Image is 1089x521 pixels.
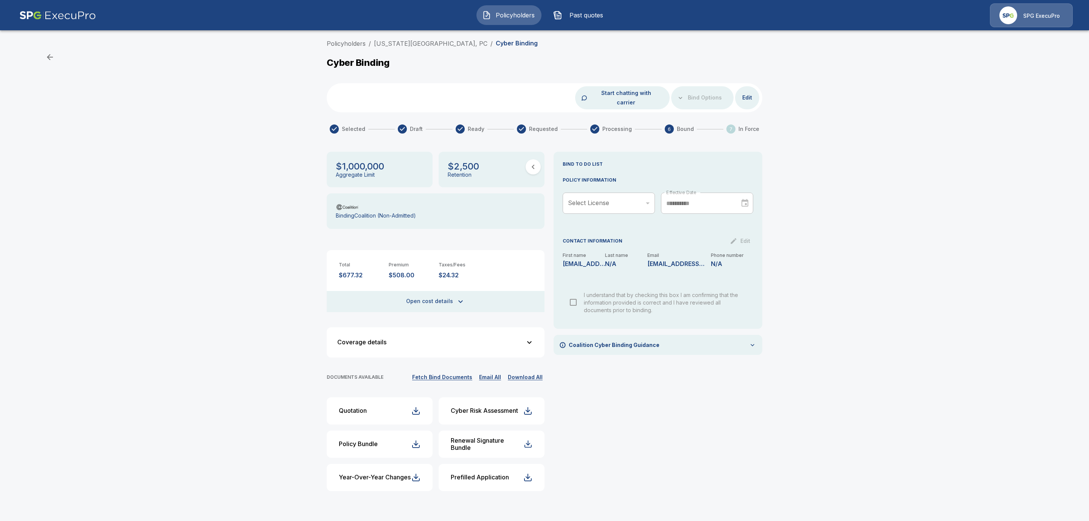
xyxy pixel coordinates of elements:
p: CONTACT INFORMATION [563,238,622,244]
p: Cyber Binding [327,57,390,68]
p: Binding Coalition (Non-Admitted) [336,213,416,219]
p: Last name [605,253,647,258]
p: Cyber Binding [496,40,538,47]
text: 7 [729,126,732,132]
a: [US_STATE][GEOGRAPHIC_DATA], PC [374,40,487,47]
span: Ready [468,125,484,133]
div: Prefilled Application [451,474,509,481]
div: Year-Over-Year Changes [339,474,411,481]
p: $1,000,000 [336,161,384,172]
button: Renewal Signature Bundle [439,431,544,458]
span: I understand that by checking this box I am confirming that the information provided is correct a... [584,292,738,313]
button: Prefilled Application [439,464,544,491]
button: Policy Bundle [327,431,433,458]
button: Open cost details [327,291,544,312]
p: palbergo@aol.com [647,261,704,267]
span: Requested [529,125,558,133]
p: N/A [605,261,647,267]
div: Quotation [339,407,367,414]
p: $2,500 [448,161,479,172]
button: Download All [506,373,544,382]
p: Total [339,262,383,268]
p: Retention [448,172,472,178]
div: Policy Bundle [339,440,378,448]
p: DOCUMENTS AVAILABLE [327,375,383,380]
button: Start chatting with carrier [589,86,664,109]
p: BIND TO DO LIST [563,161,753,168]
li: / [369,39,371,48]
img: Past quotes Icon [553,11,562,20]
button: Cyber Risk Assessment [439,397,544,425]
span: Selected [342,125,365,133]
img: Agency Icon [999,6,1017,24]
p: $24.32 [439,272,482,279]
img: Policyholders Icon [482,11,491,20]
button: Edit [735,91,759,105]
p: Taxes/Fees [439,262,482,268]
img: AA Logo [19,3,96,27]
p: First name [563,253,605,258]
nav: breadcrumb [327,39,538,48]
span: Policyholders [494,11,536,20]
button: Past quotes IconPast quotes [548,5,613,25]
span: Bound [677,125,694,133]
p: Aggregate Limit [336,172,375,178]
img: Carrier Logo [336,203,359,211]
label: Effective Date [666,189,696,196]
div: Coverage details [337,339,525,345]
p: Premium [389,262,433,268]
p: SPG ExecuPro [1023,12,1060,20]
p: Email [647,253,711,258]
p: Coalition Cyber Binding Guidance [569,341,659,349]
button: Fetch Bind Documents [410,373,474,382]
text: 6 [668,126,671,132]
div: Cyber Risk Assessment [451,407,518,414]
p: $508.00 [389,272,433,279]
p: POLICY INFORMATION [563,177,753,184]
p: palbergo@aol.com [563,261,605,267]
span: Draft [410,125,423,133]
a: Agency IconSPG ExecuPro [990,3,1073,27]
p: N/A [711,261,753,267]
p: Phone number [711,253,753,258]
a: Policyholders [327,40,366,47]
button: Quotation [327,397,433,425]
span: Processing [602,125,632,133]
button: Policyholders IconPolicyholders [476,5,541,25]
button: Coverage details [331,332,540,353]
span: Past quotes [565,11,607,20]
div: Renewal Signature Bundle [451,437,524,452]
span: In Force [738,125,759,133]
li: / [490,39,493,48]
p: $677.32 [339,272,383,279]
button: Year-Over-Year Changes [327,464,433,491]
button: Email All [477,373,503,382]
